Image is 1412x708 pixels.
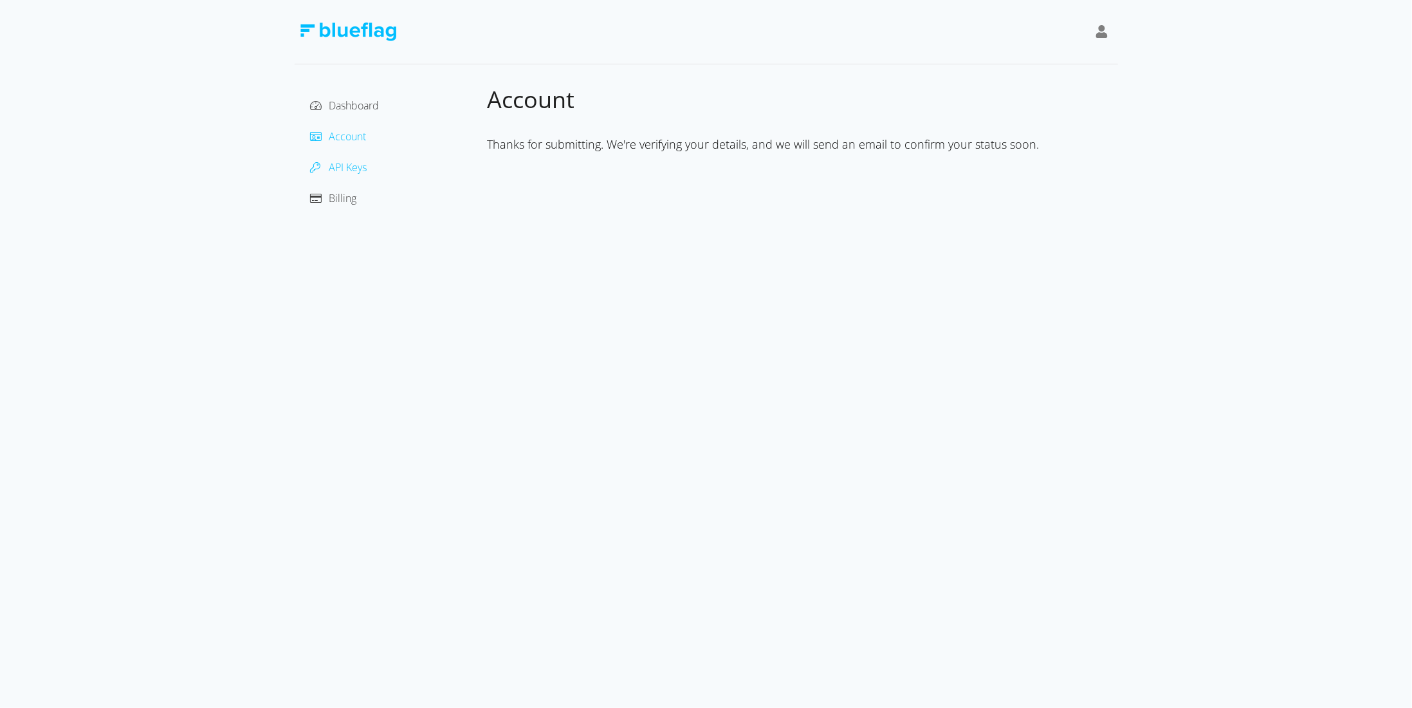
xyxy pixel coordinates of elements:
a: Dashboard [310,98,380,113]
span: Dashboard [329,98,380,113]
a: Billing [310,191,357,205]
a: Account [310,129,367,144]
a: API Keys [310,160,367,174]
div: Thanks for submitting. We're verifying your details, and we will send an email to confirm your st... [488,136,1118,153]
img: Blue Flag Logo [300,23,396,41]
span: API Keys [329,160,367,174]
span: Account [488,84,575,115]
span: Account [329,129,367,144]
span: Billing [329,191,357,205]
